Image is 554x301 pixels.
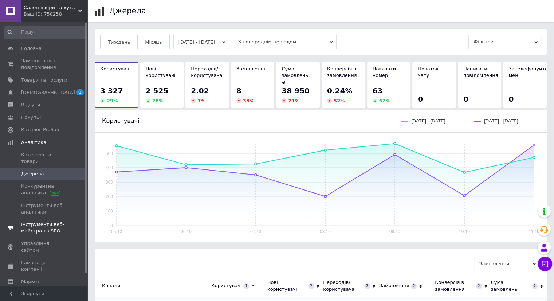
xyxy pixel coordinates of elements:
span: 0.24% [327,86,352,95]
span: 7 % [197,98,205,103]
text: 08.10 [320,229,331,234]
button: [DATE] - [DATE] [173,35,229,49]
span: Користувачі [102,117,139,124]
span: 2.02 [191,86,209,95]
div: Користувачі [211,282,241,289]
text: 07.10 [250,229,261,234]
span: [DEMOGRAPHIC_DATA] [21,89,75,96]
span: Місяць [145,39,162,45]
div: Замовлення [379,282,409,289]
span: Замовлення та повідомлення [21,58,67,71]
span: 38 % [243,98,254,103]
text: 0 [110,223,113,228]
span: Каталог ProSale [21,126,60,133]
span: 21 % [288,98,299,103]
span: Салон шкіри та хутра "СВІТЛАНА" [24,4,78,11]
span: Інструменти веб-аналітики [21,202,67,215]
text: 200 [106,194,113,199]
span: 0 [463,95,468,103]
span: Інструменти веб-майстра та SEO [21,221,67,234]
span: З попереднім періодом [233,35,337,49]
span: Категорії та товари [21,152,67,165]
span: Сума замовлень, ₴ [282,66,310,85]
span: Написати повідомлення [463,66,498,78]
button: Тиждень [100,35,138,49]
text: 100 [106,208,113,214]
text: 06.10 [181,229,192,234]
div: Переходів/користувача [323,279,362,292]
span: 3 327 [100,86,123,95]
span: 63 [373,86,383,95]
h1: Джерела [109,7,146,15]
span: Нові користувачі [146,66,176,78]
text: 05.10 [111,229,122,234]
span: Товари та послуги [21,77,67,83]
text: 09.10 [389,229,400,234]
span: Переходів/користувача [191,66,222,78]
span: 8 [236,86,241,95]
span: Маркет [21,278,40,285]
text: 400 [106,165,113,170]
span: Показати номер [373,66,396,78]
span: Управління сайтом [21,240,67,253]
text: 11.10 [529,229,539,234]
div: Нові користувачі [267,279,306,292]
div: Сума замовлень [491,279,530,292]
span: 62 % [379,98,390,103]
div: Ваш ID: 750258 [24,11,87,17]
span: Замовлення [236,66,267,71]
span: 52 % [334,98,345,103]
span: Конверсія в замовлення [327,66,357,78]
span: 38 950 [282,86,310,95]
span: 0 [418,95,423,103]
span: 1 [76,89,84,95]
text: 500 [106,151,113,156]
span: 0 [508,95,514,103]
div: Конверсія в замовлення [435,279,474,292]
button: Чат з покупцем [538,257,552,271]
span: Фільтри [468,35,541,49]
span: Тиждень [108,39,130,45]
span: Користувачі [100,66,130,71]
span: Замовлення [474,257,539,271]
span: 29 % [107,98,118,103]
span: 2 525 [146,86,169,95]
span: Відгуки [21,102,40,108]
div: Канали [95,282,208,289]
span: Головна [21,45,42,52]
span: Гаманець компанії [21,259,67,273]
text: 300 [106,180,113,185]
span: Зателефонуйте мені [508,66,547,78]
span: Джерела [21,171,44,177]
text: 10.10 [459,229,470,234]
input: Пошук [4,26,86,39]
span: Покупці [21,114,41,121]
span: 28 % [152,98,164,103]
button: Місяць [137,35,169,49]
span: Аналітика [21,139,46,146]
span: Конкурентна аналітика [21,183,67,196]
span: Початок чату [418,66,439,78]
